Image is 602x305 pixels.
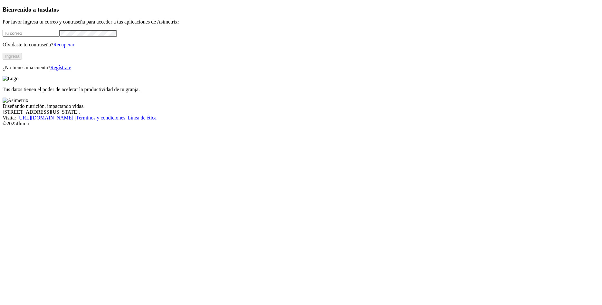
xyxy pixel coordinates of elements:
[76,115,125,120] a: Términos y condiciones
[3,42,599,48] p: Olvidaste tu contraseña?
[3,65,599,71] p: ¿No tienes una cuenta?
[128,115,157,120] a: Línea de ética
[3,103,599,109] div: Diseñando nutrición, impactando vidas.
[3,115,599,121] div: Visita : | |
[3,87,599,92] p: Tus datos tienen el poder de acelerar la productividad de tu granja.
[53,42,74,47] a: Recuperar
[3,19,599,25] p: Por favor ingresa tu correo y contraseña para acceder a tus aplicaciones de Asimetrix:
[3,76,19,81] img: Logo
[45,6,59,13] span: datos
[3,98,28,103] img: Asimetrix
[3,53,22,60] button: Ingresa
[17,115,73,120] a: [URL][DOMAIN_NAME]
[3,30,60,37] input: Tu correo
[3,109,599,115] div: [STREET_ADDRESS][US_STATE].
[3,121,599,127] div: © 2025 Iluma
[50,65,71,70] a: Regístrate
[3,6,599,13] h3: Bienvenido a tus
